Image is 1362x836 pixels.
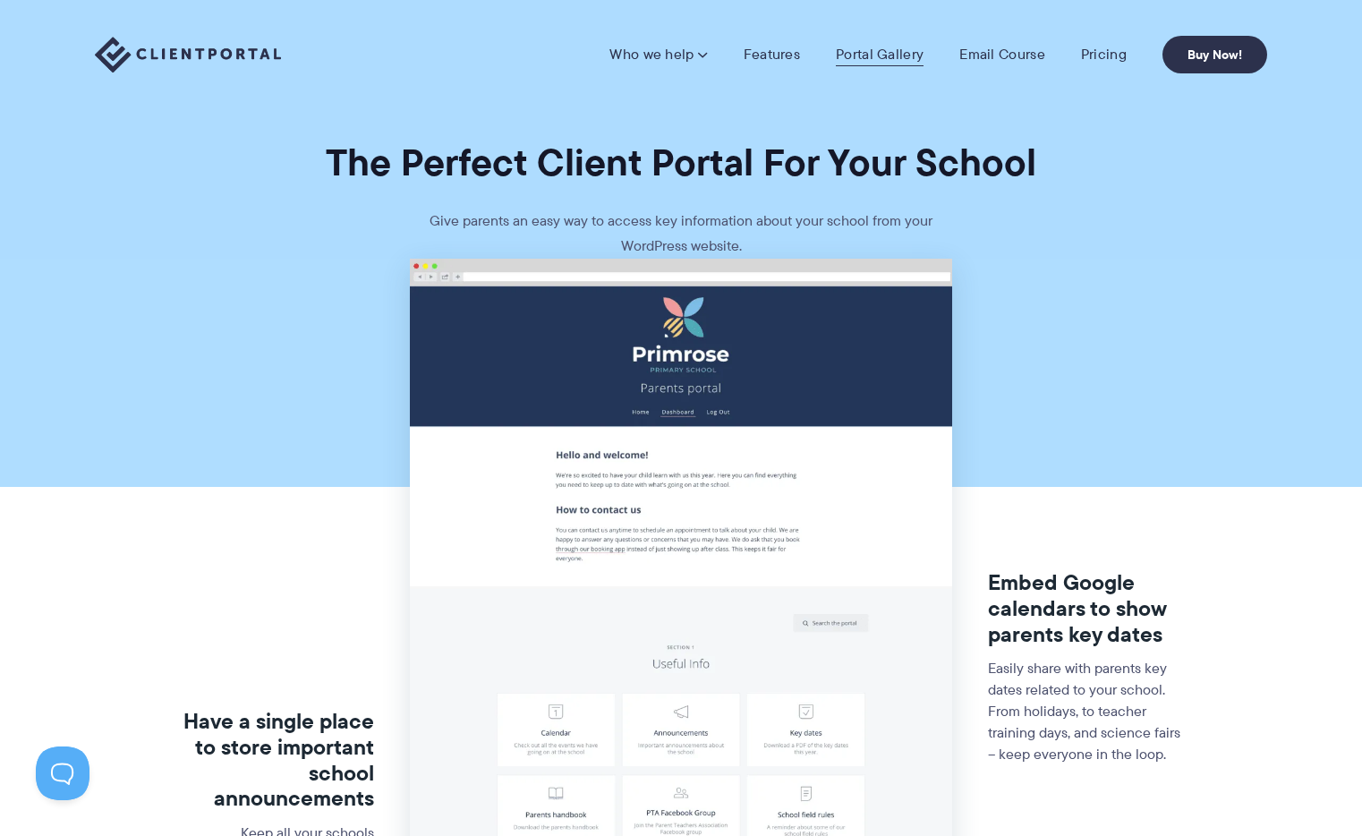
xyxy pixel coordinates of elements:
p: Give parents an easy way to access key information about your school from your WordPress website. [413,209,949,259]
a: Buy Now! [1162,36,1267,73]
h3: Have a single place to store important school announcements [179,709,375,812]
p: Easily share with parents key dates related to your school. From holidays, to teacher training da... [988,658,1184,765]
a: Features [744,46,800,64]
a: Who we help [609,46,707,64]
iframe: Toggle Customer Support [36,746,89,800]
a: Pricing [1081,46,1127,64]
h3: Embed Google calendars to show parents key dates [988,570,1184,647]
a: Portal Gallery [836,46,924,64]
a: Email Course [959,46,1045,64]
